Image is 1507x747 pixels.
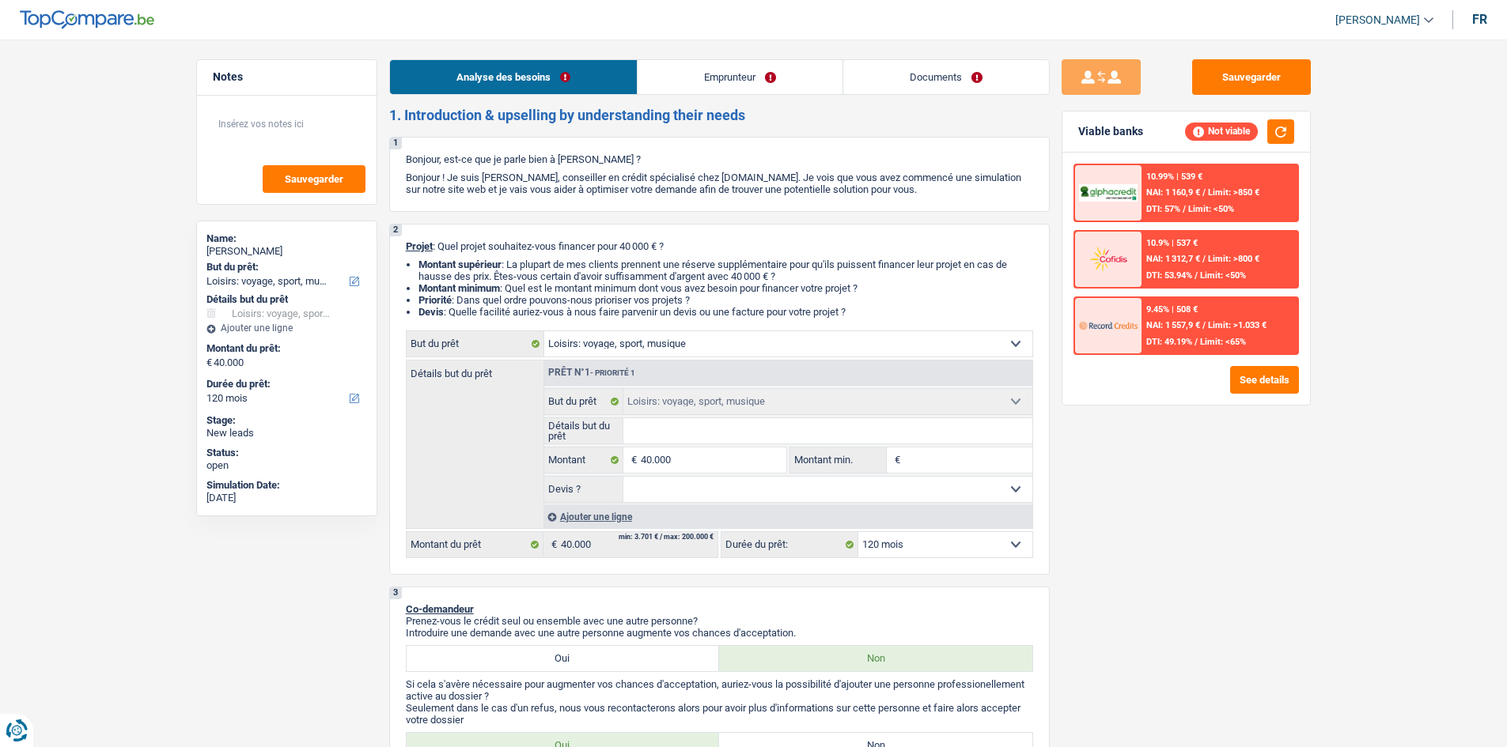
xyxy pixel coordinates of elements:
p: Prenez-vous le crédit seul ou ensemble avec une autre personne? [406,615,1033,627]
img: Record Credits [1079,311,1138,340]
div: New leads [206,427,367,440]
div: 3 [390,587,402,599]
div: Name: [206,232,367,245]
div: 10.99% | 539 € [1146,172,1202,182]
button: Sauvegarder [1192,59,1311,95]
button: Sauvegarder [263,165,365,193]
span: / [1202,187,1206,198]
div: 1 [390,138,402,149]
a: Analyse des besoins [390,60,637,94]
span: / [1195,337,1198,347]
li: : Dans quel ordre pouvons-nous prioriser vos projets ? [418,294,1033,306]
strong: Montant supérieur [418,258,502,270]
div: Viable banks [1078,125,1143,138]
span: € [887,447,904,473]
label: Détails but du prêt [407,360,543,379]
div: open [206,459,367,472]
span: NAI: 1 312,7 € [1146,254,1200,264]
div: 2 [390,224,402,236]
span: € [206,357,212,369]
div: 10.9% | 537 € [1146,238,1198,248]
span: [PERSON_NAME] [1335,13,1420,27]
button: See details [1230,366,1299,394]
a: Documents [843,60,1049,94]
label: Détails but du prêt [544,418,624,443]
label: Montant min. [790,447,887,473]
div: [PERSON_NAME] [206,245,367,258]
label: Montant [544,447,624,473]
span: NAI: 1 160,9 € [1146,187,1200,198]
span: Limit: <50% [1200,270,1246,281]
div: fr [1472,12,1487,27]
span: € [623,447,641,473]
p: Bonjour, est-ce que je parle bien à [PERSON_NAME] ? [406,153,1033,165]
span: Limit: >850 € [1208,187,1259,198]
div: Status: [206,447,367,459]
img: AlphaCredit [1079,184,1138,202]
span: Co-demandeur [406,603,474,615]
p: Si cela s'avère nécessaire pour augmenter vos chances d'acceptation, auriez-vous la possibilité d... [406,678,1033,702]
a: Emprunteur [638,60,842,94]
p: Introduire une demande avec une autre personne augmente vos chances d'acceptation. [406,627,1033,639]
span: Projet [406,240,433,252]
span: DTI: 49.19% [1146,337,1192,347]
a: [PERSON_NAME] [1323,7,1433,33]
li: : Quelle facilité auriez-vous à nous faire parvenir un devis ou une facture pour votre projet ? [418,306,1033,318]
img: Cofidis [1079,244,1138,274]
h2: 1. Introduction & upselling by understanding their needs [389,107,1050,124]
label: Oui [407,646,720,671]
div: Détails but du prêt [206,293,367,306]
label: But du prêt: [206,261,364,274]
span: / [1183,204,1186,214]
div: Simulation Date: [206,479,367,492]
div: 9.45% | 508 € [1146,304,1198,315]
p: : Quel projet souhaitez-vous financer pour 40 000 € ? [406,240,1033,252]
span: Limit: >800 € [1208,254,1259,264]
label: But du prêt [407,331,544,357]
label: Non [719,646,1032,671]
div: Stage: [206,414,367,427]
span: / [1202,320,1206,330]
img: TopCompare Logo [20,10,154,29]
span: / [1195,270,1198,281]
label: Durée du prêt: [206,378,364,390]
span: Limit: >1.033 € [1208,320,1267,330]
span: DTI: 53.94% [1146,270,1192,281]
div: Not viable [1185,123,1258,140]
p: Bonjour ! Je suis [PERSON_NAME], conseiller en crédit spécialisé chez [DOMAIN_NAME]. Je vois que ... [406,172,1033,195]
strong: Priorité [418,294,452,306]
span: Devis [418,306,444,318]
span: Limit: <65% [1200,337,1246,347]
h5: Notes [213,70,361,84]
li: : La plupart de mes clients prennent une réserve supplémentaire pour qu'ils puissent financer leu... [418,258,1033,282]
div: Ajouter une ligne [206,323,367,334]
span: Sauvegarder [285,174,343,184]
span: - Priorité 1 [590,368,635,377]
label: Devis ? [544,477,624,502]
label: Montant du prêt [407,532,543,557]
span: € [543,532,561,557]
div: min: 3.701 € / max: 200.000 € [619,534,714,541]
label: But du prêt [544,389,624,414]
label: Montant du prêt: [206,342,364,355]
span: DTI: 57% [1146,204,1180,214]
div: Ajouter une ligne [543,505,1032,528]
li: : Quel est le montant minimum dont vous avez besoin pour financer votre projet ? [418,282,1033,294]
span: / [1202,254,1206,264]
label: Durée du prêt: [721,532,858,557]
span: NAI: 1 557,9 € [1146,320,1200,330]
span: Limit: <50% [1188,204,1234,214]
div: [DATE] [206,492,367,504]
p: Seulement dans le cas d'un refus, nous vous recontacterons alors pour avoir plus d'informations s... [406,702,1033,726]
div: Prêt n°1 [544,368,639,378]
strong: Montant minimum [418,282,500,294]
